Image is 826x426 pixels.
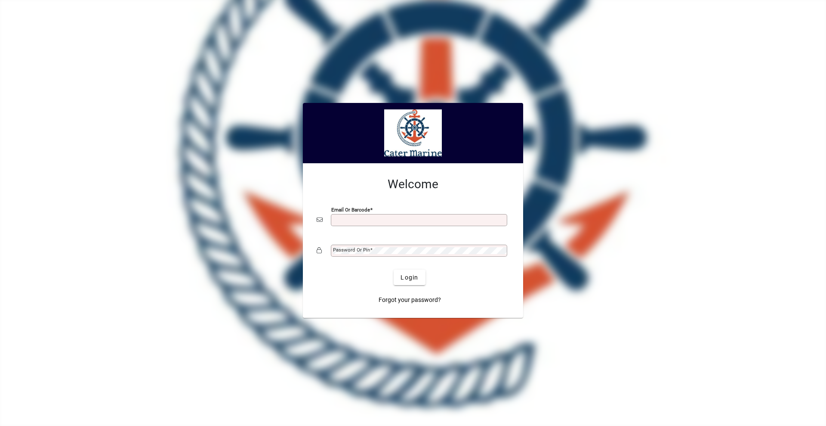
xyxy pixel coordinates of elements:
[333,247,370,253] mat-label: Password or Pin
[394,270,425,285] button: Login
[317,177,509,192] h2: Welcome
[401,273,418,282] span: Login
[379,295,441,305] span: Forgot your password?
[331,207,370,213] mat-label: Email or Barcode
[375,292,444,308] a: Forgot your password?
